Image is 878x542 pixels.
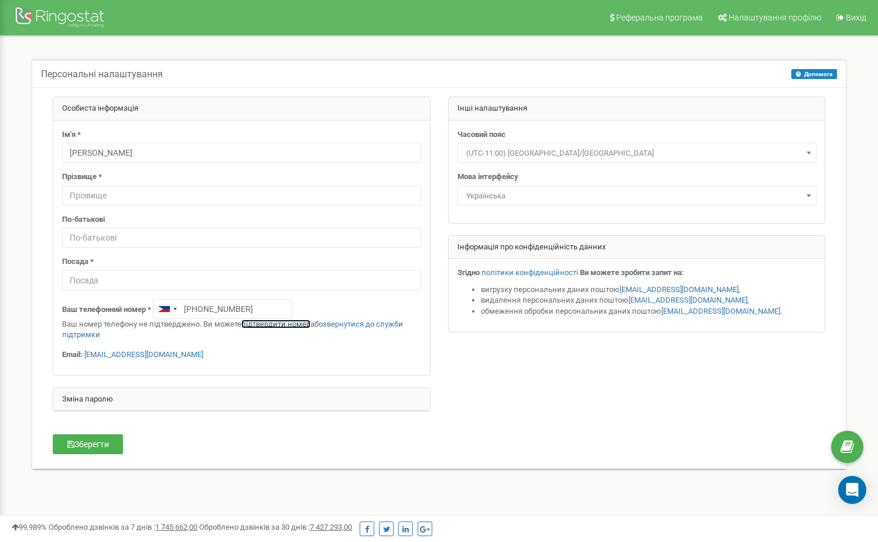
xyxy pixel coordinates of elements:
[153,299,292,319] input: +1-800-555-55-55
[199,523,352,531] span: Оброблено дзвінків за 30 днів :
[620,285,739,294] a: [EMAIL_ADDRESS][DOMAIN_NAME]
[62,350,83,359] strong: Email:
[846,13,866,22] span: Вихід
[729,13,821,22] span: Налаштування профілю
[62,129,81,140] label: Ім'я *
[241,320,310,328] a: підтвердити номер
[53,388,430,411] div: Зміна паролю
[449,236,825,259] div: Інформація про конфіденційність данних
[449,97,825,121] div: Інші налаштування
[462,145,812,162] span: (UTC-11:00) Pacific/Midway
[481,284,816,296] li: вигрузку персональних даних поштою ,
[62,319,421,341] p: Ваш номер телефону не підтверджено. Ви можете або
[310,523,352,531] u: 7 427 293,00
[628,296,747,304] a: [EMAIL_ADDRESS][DOMAIN_NAME]
[41,69,163,80] h5: Персональні налаштування
[457,171,518,183] label: Мова інтерфейсу
[481,306,816,317] li: обмеження обробки персональних даних поштою .
[62,171,102,183] label: Прізвище *
[155,523,197,531] u: 1 745 662,00
[62,228,421,248] input: По-батькові
[457,186,816,205] span: Українська
[53,97,430,121] div: Особиста інформація
[838,476,866,504] div: Open Intercom Messenger
[462,188,812,204] span: Українська
[481,295,816,306] li: видалення персональних даних поштою ,
[84,350,203,359] a: [EMAIL_ADDRESS][DOMAIN_NAME]
[62,214,105,225] label: По-батькові
[62,256,94,267] label: Посада *
[661,307,780,315] a: [EMAIL_ADDRESS][DOMAIN_NAME]
[62,143,421,163] input: Ім'я
[616,13,703,22] span: Реферальна програма
[153,300,180,318] div: Telephone country code
[580,268,684,277] strong: Ви можете зробити запит на:
[53,434,123,454] button: Зберегти
[457,268,480,277] strong: Згідно
[62,270,421,290] input: Посада
[49,523,197,531] span: Оброблено дзвінків за 7 днів :
[457,143,816,163] span: (UTC-11:00) Pacific/Midway
[62,304,151,315] label: Ваш телефонний номер *
[62,186,421,205] input: Прізвище
[457,129,505,140] label: Часовий пояс
[12,523,47,531] span: 99,989%
[791,69,837,79] button: Допомога
[481,268,578,277] a: політики конфіденційності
